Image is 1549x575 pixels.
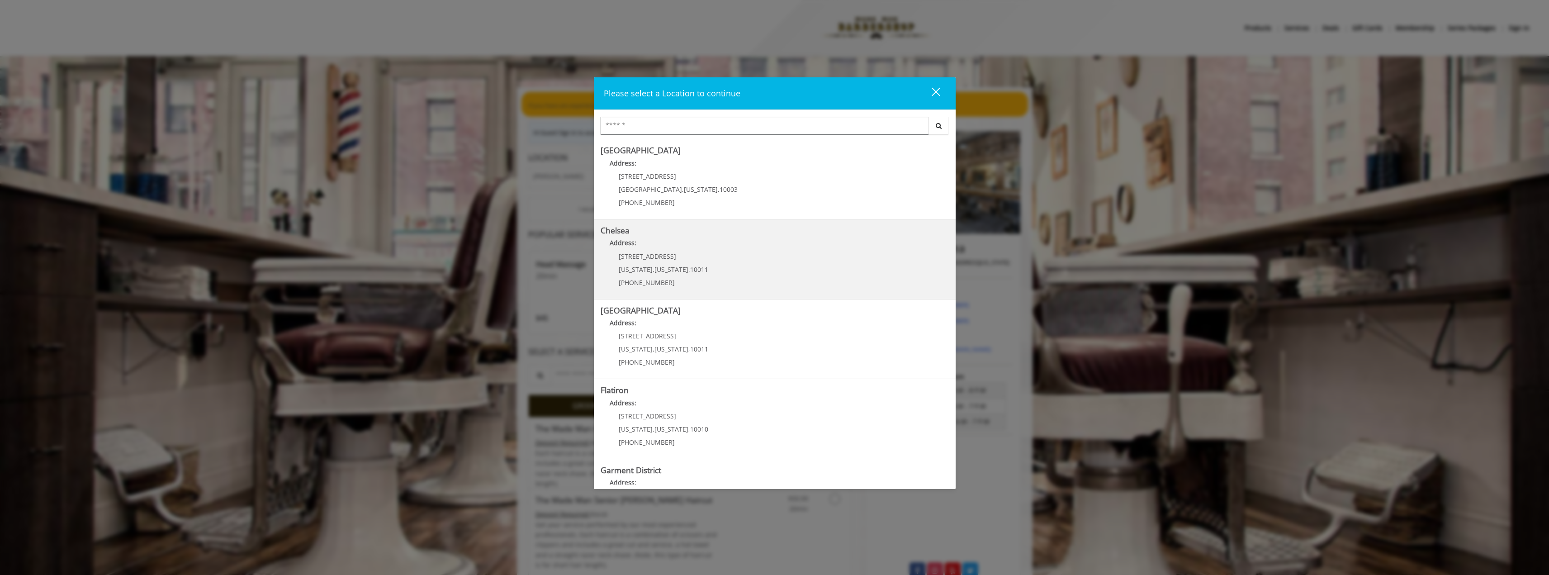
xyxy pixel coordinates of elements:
[619,265,653,274] span: [US_STATE]
[654,425,688,433] span: [US_STATE]
[610,238,636,247] b: Address:
[653,345,654,353] span: ,
[921,87,939,100] div: close dialog
[688,345,690,353] span: ,
[682,185,684,194] span: ,
[933,123,944,129] i: Search button
[619,252,676,261] span: [STREET_ADDRESS]
[601,465,661,475] b: Garment District
[601,145,681,156] b: [GEOGRAPHIC_DATA]
[688,265,690,274] span: ,
[619,438,675,447] span: [PHONE_NUMBER]
[610,399,636,407] b: Address:
[619,412,676,420] span: [STREET_ADDRESS]
[601,117,949,139] div: Center Select
[690,425,708,433] span: 10010
[653,265,654,274] span: ,
[690,265,708,274] span: 10011
[619,358,675,366] span: [PHONE_NUMBER]
[610,478,636,487] b: Address:
[688,425,690,433] span: ,
[610,318,636,327] b: Address:
[619,278,675,287] span: [PHONE_NUMBER]
[619,172,676,181] span: [STREET_ADDRESS]
[619,345,653,353] span: [US_STATE]
[718,185,720,194] span: ,
[684,185,718,194] span: [US_STATE]
[604,88,740,99] span: Please select a Location to continue
[654,265,688,274] span: [US_STATE]
[619,332,676,340] span: [STREET_ADDRESS]
[720,185,738,194] span: 10003
[619,185,682,194] span: [GEOGRAPHIC_DATA]
[619,198,675,207] span: [PHONE_NUMBER]
[601,225,630,236] b: Chelsea
[601,305,681,316] b: [GEOGRAPHIC_DATA]
[601,117,929,135] input: Search Center
[654,345,688,353] span: [US_STATE]
[601,385,629,395] b: Flatiron
[610,159,636,167] b: Address:
[653,425,654,433] span: ,
[915,84,946,103] button: close dialog
[619,425,653,433] span: [US_STATE]
[690,345,708,353] span: 10011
